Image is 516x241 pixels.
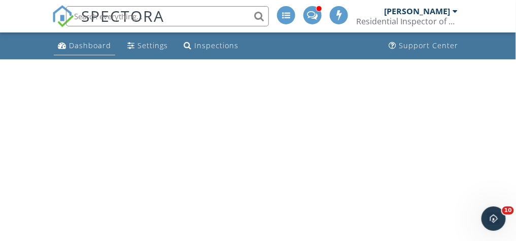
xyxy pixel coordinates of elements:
a: Inspections [180,37,243,55]
div: Residential Inspector of America [356,16,458,26]
a: Support Center [385,37,462,55]
a: Settings [123,37,172,55]
div: Inspections [195,41,239,50]
div: [PERSON_NAME] [384,6,450,16]
input: Search everything... [66,6,269,26]
div: Settings [137,41,168,50]
a: Dashboard [54,37,115,55]
a: SPECTORA [52,14,164,35]
span: 10 [502,206,514,215]
iframe: Intercom live chat [481,206,506,231]
div: Dashboard [69,41,111,50]
div: Support Center [399,41,458,50]
img: The Best Home Inspection Software - Spectora [52,5,74,27]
